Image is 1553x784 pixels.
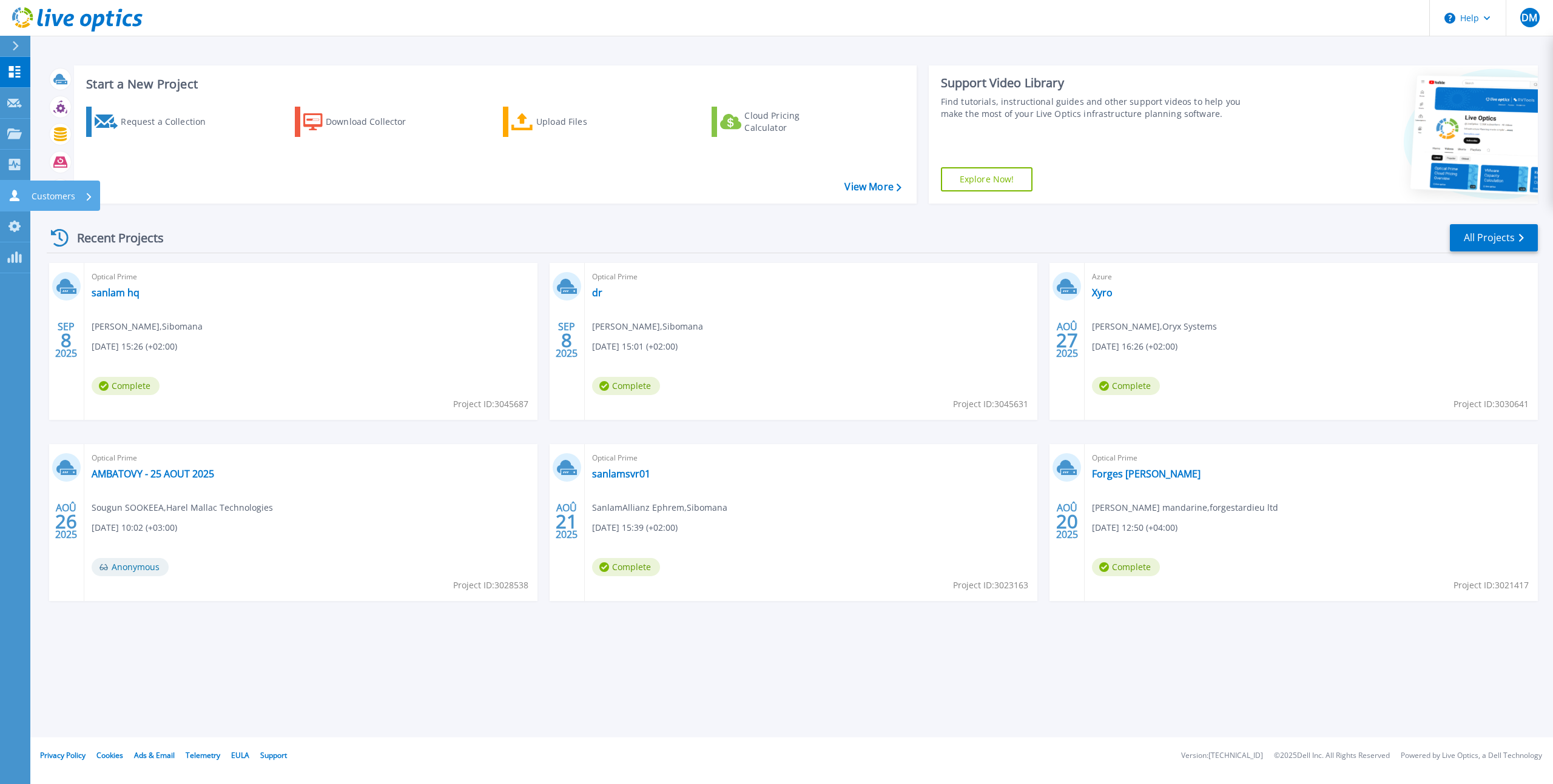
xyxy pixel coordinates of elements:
[592,521,678,534] span: [DATE] 15:39 (+02:00)
[744,110,841,134] div: Cloud Pricing Calculator
[96,750,123,760] a: Cookies
[186,750,220,760] a: Telemetry
[55,318,78,362] div: SEP 2025
[231,750,249,760] a: EULA
[592,287,602,299] a: dr
[592,468,650,480] a: sanlamsvr01
[86,107,221,137] a: Request a Collection
[1454,579,1529,592] span: Project ID: 3021417
[592,501,727,514] span: SanlamAllianz Ephrem , Sibomana
[712,107,847,137] a: Cloud Pricing Calculator
[953,397,1028,411] span: Project ID: 3045631
[1181,752,1263,760] li: Version: [TECHNICAL_ID]
[92,558,169,576] span: Anonymous
[592,320,703,333] span: [PERSON_NAME] , Sibomana
[592,558,660,576] span: Complete
[453,579,528,592] span: Project ID: 3028538
[86,78,901,91] h3: Start a New Project
[941,167,1033,191] a: Explore Now!
[592,451,1031,465] span: Optical Prime
[1092,521,1177,534] span: [DATE] 12:50 (+04:00)
[92,287,140,299] a: sanlam hq
[92,320,203,333] span: [PERSON_NAME] , Sibomana
[1521,13,1537,22] span: DM
[1274,752,1390,760] li: © 2025 Dell Inc. All Rights Reserved
[55,516,77,527] span: 26
[92,451,530,465] span: Optical Prime
[1092,287,1113,299] a: Xyro
[92,377,160,395] span: Complete
[592,270,1031,284] span: Optical Prime
[1092,340,1177,353] span: [DATE] 16:26 (+02:00)
[503,107,638,137] a: Upload Files
[295,107,430,137] a: Download Collector
[260,750,287,760] a: Support
[1056,516,1078,527] span: 20
[844,181,901,193] a: View More
[32,181,75,212] p: Customers
[1092,501,1278,514] span: [PERSON_NAME] mandarine , forgestardieu ltd
[1092,451,1531,465] span: Optical Prime
[134,750,175,760] a: Ads & Email
[555,318,578,362] div: SEP 2025
[953,579,1028,592] span: Project ID: 3023163
[1056,335,1078,345] span: 27
[941,96,1256,120] div: Find tutorials, instructional guides and other support videos to help you make the most of your L...
[1401,752,1542,760] li: Powered by Live Optics, a Dell Technology
[592,340,678,353] span: [DATE] 15:01 (+02:00)
[1092,377,1160,395] span: Complete
[561,335,572,345] span: 8
[47,223,180,253] div: Recent Projects
[1450,224,1538,251] a: All Projects
[61,335,72,345] span: 8
[92,468,214,480] a: AMBATOVY - 25 AOUT 2025
[92,501,273,514] span: Sougun SOOKEEA , Harel Mallac Technologies
[1092,558,1160,576] span: Complete
[1092,468,1201,480] a: Forges [PERSON_NAME]
[121,110,218,134] div: Request a Collection
[92,270,530,284] span: Optical Prime
[555,499,578,543] div: AOÛ 2025
[1092,270,1531,284] span: Azure
[92,340,177,353] span: [DATE] 15:26 (+02:00)
[1454,397,1529,411] span: Project ID: 3030641
[592,377,660,395] span: Complete
[55,499,78,543] div: AOÛ 2025
[1056,318,1079,362] div: AOÛ 2025
[536,110,633,134] div: Upload Files
[92,521,177,534] span: [DATE] 10:02 (+03:00)
[1092,320,1217,333] span: [PERSON_NAME] , Oryx Systems
[1056,499,1079,543] div: AOÛ 2025
[556,516,578,527] span: 21
[40,750,86,760] a: Privacy Policy
[453,397,528,411] span: Project ID: 3045687
[326,110,423,134] div: Download Collector
[941,75,1256,91] div: Support Video Library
